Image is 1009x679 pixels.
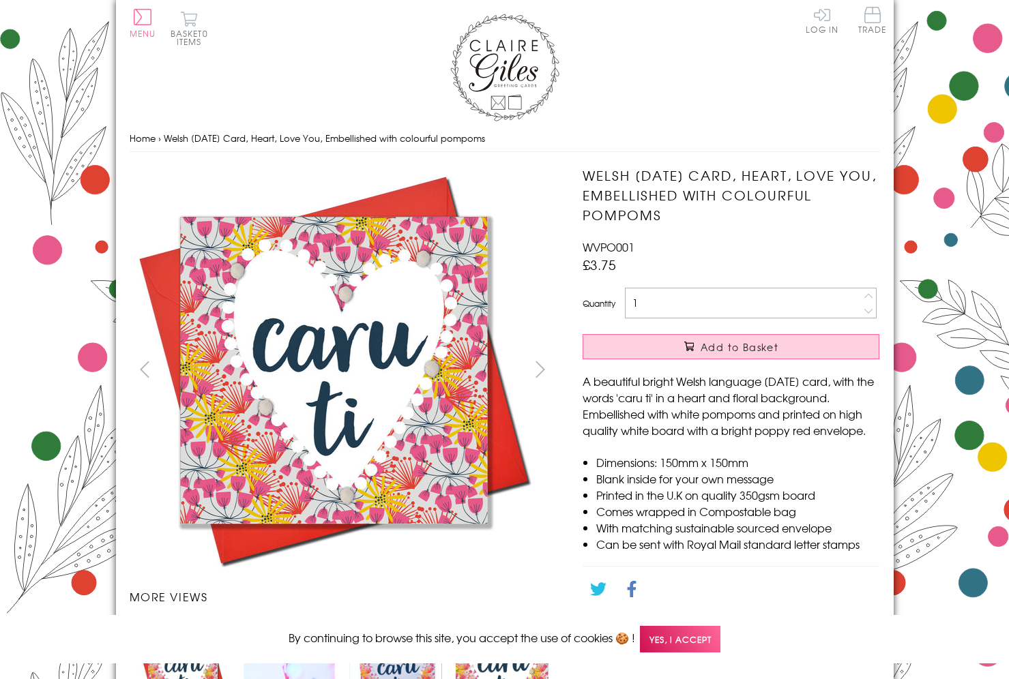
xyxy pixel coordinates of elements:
img: Claire Giles Greetings Cards [450,14,559,121]
li: Comes wrapped in Compostable bag [596,503,879,519]
a: Home [130,132,156,145]
span: Add to Basket [701,340,778,354]
span: Trade [858,7,887,33]
span: WVPO001 [583,239,634,255]
button: next [525,354,555,384]
span: Welsh [DATE] Card, Heart, Love You, Embellished with colourful pompoms [164,132,485,145]
a: Log In [806,7,838,33]
li: Printed in the U.K on quality 350gsm board [596,487,879,503]
li: Blank inside for your own message [596,470,879,487]
a: Trade [858,7,887,36]
span: › [158,132,161,145]
h3: More views [130,588,556,605]
li: Dimensions: 150mm x 150mm [596,454,879,470]
h1: Welsh [DATE] Card, Heart, Love You, Embellished with colourful pompoms [583,166,879,224]
nav: breadcrumbs [130,125,880,153]
span: Yes, I accept [640,626,720,652]
span: 0 items [177,27,208,48]
button: prev [130,354,160,384]
button: Basket0 items [171,11,208,46]
img: Welsh Valentine's Day Card, Heart, Love You, Embellished with colourful pompoms [555,166,965,575]
li: Can be sent with Royal Mail standard letter stamps [596,536,879,552]
li: With matching sustainable sourced envelope [596,519,879,536]
button: Add to Basket [583,334,879,359]
span: £3.75 [583,255,616,274]
span: Menu [130,27,156,40]
p: A beautiful bright Welsh language [DATE] card, with the words 'caru ti' in a heart and floral bac... [583,373,879,438]
img: Welsh Valentine's Day Card, Heart, Love You, Embellished with colourful pompoms [129,166,538,575]
button: Menu [130,9,156,37]
label: Quantity [583,297,615,310]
